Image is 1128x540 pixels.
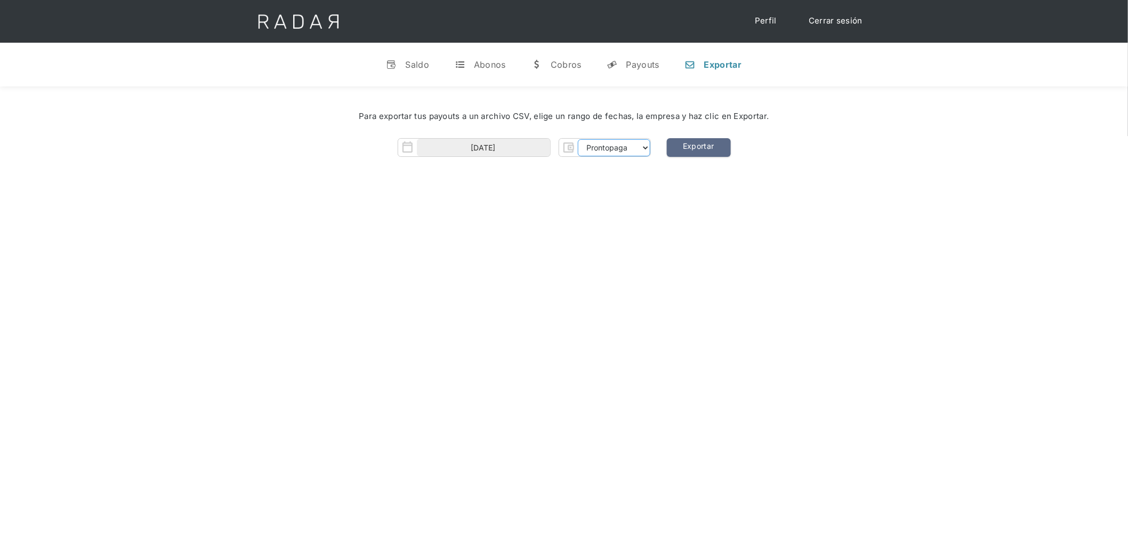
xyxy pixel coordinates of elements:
[455,59,465,70] div: t
[531,59,542,70] div: w
[386,59,397,70] div: v
[667,138,731,157] a: Exportar
[744,11,787,31] a: Perfil
[626,59,659,70] div: Payouts
[607,59,618,70] div: y
[406,59,430,70] div: Saldo
[704,59,742,70] div: Exportar
[551,59,582,70] div: Cobros
[32,110,1096,123] div: Para exportar tus payouts a un archivo CSV, elige un rango de fechas, la empresa y haz clic en Ex...
[685,59,696,70] div: n
[398,138,651,157] form: Form
[798,11,873,31] a: Cerrar sesión
[474,59,506,70] div: Abonos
